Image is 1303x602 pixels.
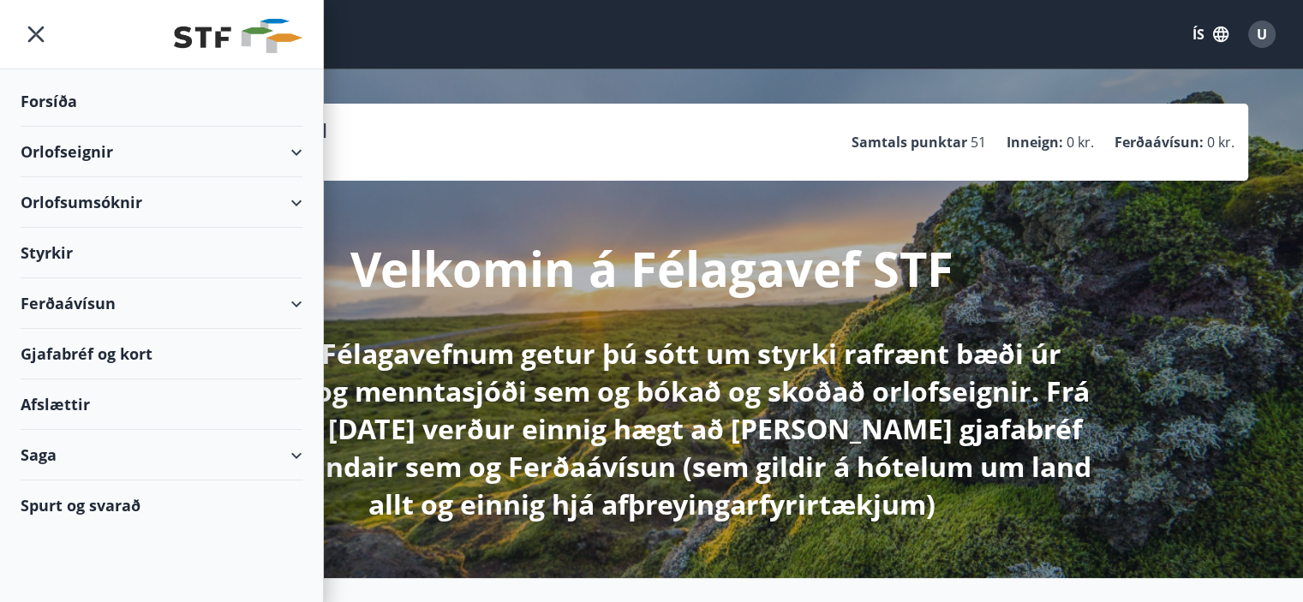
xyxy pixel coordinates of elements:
button: U [1241,14,1282,55]
p: Velkomin á Félagavef STF [350,235,953,301]
div: Styrkir [21,228,302,278]
p: Inneign : [1007,133,1063,152]
span: U [1257,25,1267,44]
div: Orlofseignir [21,127,302,177]
span: 0 kr. [1067,133,1094,152]
div: Gjafabréf og kort [21,329,302,379]
p: Ferðaávísun : [1115,133,1204,152]
div: Saga [21,430,302,480]
div: Afslættir [21,379,302,430]
div: Spurt og svarað [21,480,302,530]
div: Forsíða [21,76,302,127]
button: ÍS [1183,19,1238,50]
span: 51 [971,133,986,152]
span: 0 kr. [1207,133,1234,152]
div: Orlofsumsóknir [21,177,302,228]
p: Hér á Félagavefnum getur þú sótt um styrki rafrænt bæði úr sjúkra- og menntasjóði sem og bókað og... [200,335,1104,523]
div: Ferðaávísun [21,278,302,329]
p: Samtals punktar [852,133,967,152]
img: union_logo [174,19,302,53]
button: menu [21,19,51,50]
